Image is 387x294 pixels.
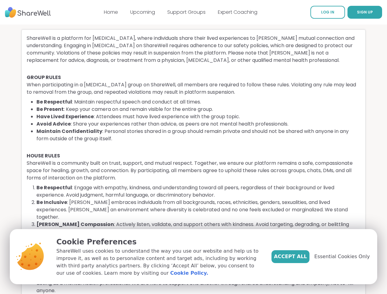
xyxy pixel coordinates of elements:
a: Cookie Policy. [170,269,208,277]
li: : [PERSON_NAME] embraces individuals from all backgrounds, races, ethnicities, genders, sexualiti... [36,199,360,221]
b: Be Respectful [36,98,72,105]
span: SIGN UP [357,9,373,15]
p: ShareWell is a community built on trust, support, and mutual respect. Together, we ensure our pla... [27,160,360,182]
b: Maintain Confidentiality [36,128,102,135]
li: : Actively listen, validate, and support others with kindness. Avoid targeting, degrading, or bel... [36,221,360,236]
h4: HOUSE RULES [27,152,360,160]
b: Avoid Advice [36,120,71,127]
button: Accept All [271,250,309,263]
li: : Attendees must have lived experience with the group topic. [36,113,360,120]
b: Be Present [36,106,64,113]
p: ShareWell uses cookies to understand the way you use our website and help us to improve it, as we... [56,247,262,277]
span: LOG IN [321,9,334,15]
b: Be Respectful [36,184,72,191]
span: Accept All [274,253,307,260]
li: : Share your experiences rather than advice, as peers are not mental health professionals. [36,120,360,128]
li: : Maintain respectful speech and conduct at all times. [36,98,360,106]
p: When participating in a [MEDICAL_DATA] group on ShareWell, all members are required to follow the... [27,81,360,96]
p: Cookie Preferences [56,236,262,247]
b: Be Inclusive [36,199,67,206]
a: LOG IN [310,6,345,19]
h4: GROUP RULES [27,74,360,81]
a: Upcoming [130,9,155,16]
a: Expert Coaching [218,9,257,16]
button: SIGN UP [347,6,382,19]
img: ShareWell Nav Logo [5,4,51,21]
li: : Personal stories shared in a group should remain private and should not be shared with anyone i... [36,128,360,142]
a: Home [104,9,118,16]
span: Essential Cookies Only [314,253,370,260]
b: [PERSON_NAME] Compassion [36,221,114,228]
b: Have Lived Experience [36,113,94,120]
p: ShareWell is a platform for [MEDICAL_DATA], where individuals share their lived experiences to [P... [27,35,360,64]
a: Support Groups [167,9,206,16]
li: : Keep your camera on and remain visible for the entire group. [36,106,360,113]
li: : Engage with empathy, kindness, and understanding toward all peers, regardless of their backgrou... [36,184,360,199]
